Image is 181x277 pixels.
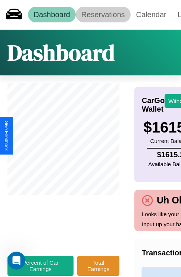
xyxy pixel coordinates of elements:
[131,7,172,22] a: Calendar
[7,37,115,68] h1: Dashboard
[77,256,119,276] button: Total Earnings
[28,7,76,22] a: Dashboard
[7,252,25,270] iframe: Intercom live chat
[4,121,9,151] div: Give Feedback
[142,96,165,113] h4: CarGo Wallet
[76,7,131,22] a: Reservations
[7,256,74,276] button: Percent of Car Earnings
